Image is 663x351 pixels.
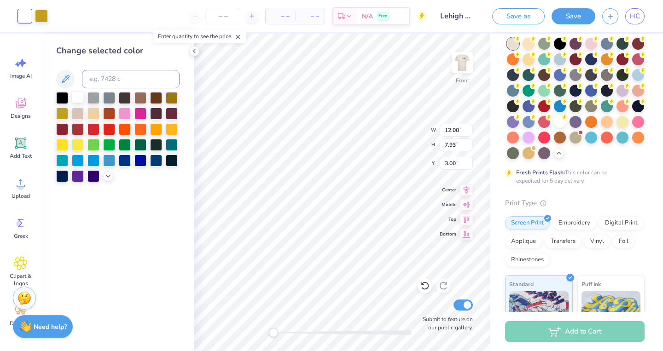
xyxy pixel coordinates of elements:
span: HC [630,11,640,22]
span: – – [301,12,319,21]
span: Designs [11,112,31,120]
div: Transfers [545,235,582,248]
img: Puff Ink [582,291,641,337]
span: Bottom [440,230,456,238]
div: Digital Print [599,216,644,230]
strong: Fresh Prints Flash: [516,169,565,176]
button: Save as [492,8,545,24]
span: Greek [14,232,28,240]
span: N/A [362,12,373,21]
div: Foil [613,235,634,248]
span: Center [440,186,456,194]
div: Rhinestones [505,253,550,267]
span: Upload [12,192,30,200]
div: Applique [505,235,542,248]
span: Standard [509,279,534,289]
span: – – [271,12,290,21]
a: HC [625,8,645,24]
div: This color can be expedited for 5 day delivery. [516,168,629,185]
strong: Need help? [34,322,67,331]
input: e.g. 7428 c [82,70,180,88]
span: Image AI [10,72,32,80]
span: Decorate [10,320,32,327]
div: Enter quantity to see the price. [153,30,246,43]
input: – – [205,8,241,24]
label: Submit to feature on our public gallery. [418,315,473,332]
div: Front [456,76,469,85]
input: Untitled Design [433,7,478,25]
img: Standard [509,291,569,337]
div: Change selected color [56,45,180,57]
div: Accessibility label [269,328,278,337]
span: Puff Ink [582,279,601,289]
span: Top [440,216,456,223]
img: Front [453,53,471,72]
div: Screen Print [505,216,550,230]
div: Vinyl [584,235,610,248]
span: Middle [440,201,456,208]
div: Embroidery [552,216,596,230]
div: Print Type [505,198,645,208]
span: Clipart & logos [6,272,36,287]
span: Add Text [10,152,32,160]
button: Save [552,8,595,24]
span: Free [378,13,387,19]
